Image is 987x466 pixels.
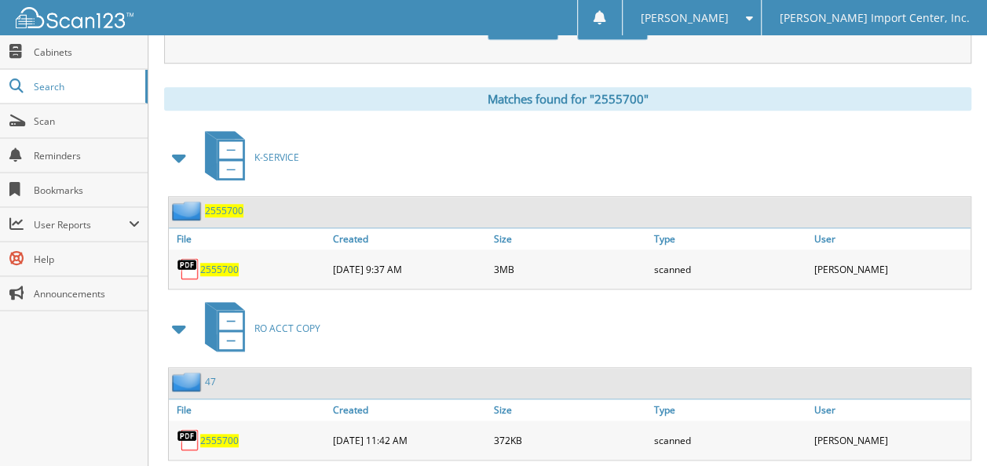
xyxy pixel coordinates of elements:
span: Search [34,80,137,93]
img: scan123-logo-white.svg [16,7,133,28]
a: 2555700 [200,263,239,276]
a: Type [650,399,810,420]
div: Matches found for "2555700" [164,87,971,111]
img: PDF.png [177,428,200,452]
a: Created [329,228,489,249]
span: [PERSON_NAME] Import Center, Inc. [779,13,969,23]
a: File [169,228,329,249]
span: Bookmarks [34,184,140,197]
div: [PERSON_NAME] [810,253,971,285]
span: K-SERVICE [254,151,299,164]
div: [PERSON_NAME] [810,424,971,456]
a: RO ACCT COPY [196,297,320,359]
span: Scan [34,115,140,128]
span: Reminders [34,149,140,162]
div: [DATE] 11:42 AM [329,424,489,456]
a: K-SERVICE [196,126,299,188]
a: User [810,399,971,420]
a: File [169,399,329,420]
a: User [810,228,971,249]
span: [PERSON_NAME] [640,13,728,23]
a: Created [329,399,489,420]
a: Size [489,399,649,420]
a: 47 [205,375,216,388]
iframe: Chat Widget [908,391,987,466]
a: Type [650,228,810,249]
span: RO ACCT COPY [254,322,320,335]
span: Announcements [34,287,140,300]
div: [DATE] 9:37 AM [329,253,489,285]
div: scanned [650,253,810,285]
div: 3MB [489,253,649,285]
img: PDF.png [177,257,200,281]
span: User Reports [34,218,129,231]
a: 2555700 [205,204,243,217]
span: Cabinets [34,46,140,59]
img: folder2.png [172,372,205,391]
img: folder2.png [172,201,205,220]
span: Help [34,253,140,266]
div: scanned [650,424,810,456]
a: 2555700 [200,434,239,447]
div: 372KB [489,424,649,456]
a: Size [489,228,649,249]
